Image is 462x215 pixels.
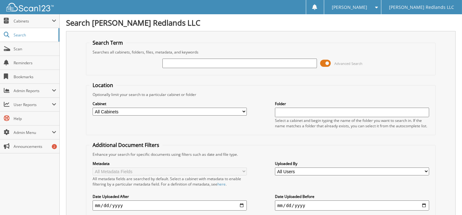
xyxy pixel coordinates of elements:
div: Searches all cabinets, folders, files, metadata, and keywords [89,49,433,55]
iframe: Chat Widget [430,185,462,215]
div: Enhance your search for specific documents using filters such as date and file type. [89,152,433,157]
label: Uploaded By [275,161,429,166]
a: here [218,181,226,187]
span: User Reports [14,102,52,107]
span: Reminders [14,60,56,66]
input: end [275,200,429,211]
span: Scan [14,46,56,52]
span: [PERSON_NAME] Redlands LLC [389,5,454,9]
label: Date Uploaded After [93,194,247,199]
span: Help [14,116,56,121]
span: Search [14,32,55,38]
label: Date Uploaded Before [275,194,429,199]
span: Advanced Search [334,61,362,66]
label: Metadata [93,161,247,166]
div: 2 [52,144,57,149]
div: Select a cabinet and begin typing the name of the folder you want to search in. If the name match... [275,118,429,129]
label: Cabinet [93,101,247,106]
legend: Location [89,82,116,89]
span: Cabinets [14,18,52,24]
span: Bookmarks [14,74,56,79]
input: start [93,200,247,211]
div: Optionally limit your search to a particular cabinet or folder [89,92,433,97]
span: Admin Menu [14,130,52,135]
span: [PERSON_NAME] [332,5,367,9]
span: Announcements [14,144,56,149]
div: All metadata fields are searched by default. Select a cabinet with metadata to enable filtering b... [93,176,247,187]
label: Folder [275,101,429,106]
legend: Search Term [89,39,126,46]
img: scan123-logo-white.svg [6,3,54,11]
h1: Search [PERSON_NAME] Redlands LLC [66,17,456,28]
span: Admin Reports [14,88,52,93]
legend: Additional Document Filters [89,142,162,149]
